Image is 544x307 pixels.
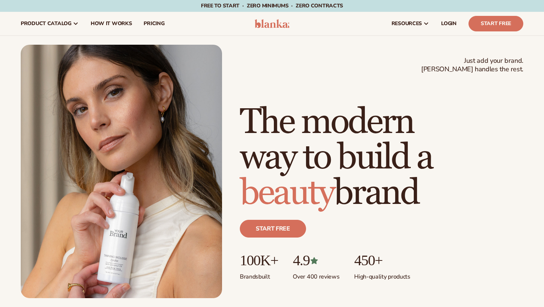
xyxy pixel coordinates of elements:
span: beauty [240,171,334,215]
p: 100K+ [240,252,278,269]
img: Female holding tanning mousse. [21,45,222,298]
h1: The modern way to build a brand [240,105,523,211]
a: pricing [138,12,170,35]
a: Start Free [469,16,523,31]
span: pricing [144,21,164,27]
a: product catalog [15,12,85,35]
p: Brands built [240,269,278,281]
p: 450+ [354,252,410,269]
a: resources [386,12,435,35]
span: resources [392,21,422,27]
span: Free to start · ZERO minimums · ZERO contracts [201,2,343,9]
span: Just add your brand. [PERSON_NAME] handles the rest. [421,57,523,74]
span: product catalog [21,21,71,27]
a: LOGIN [435,12,463,35]
p: Over 400 reviews [293,269,339,281]
a: How It Works [85,12,138,35]
span: LOGIN [441,21,457,27]
p: 4.9 [293,252,339,269]
p: High-quality products [354,269,410,281]
a: Start free [240,220,306,238]
span: How It Works [91,21,132,27]
img: logo [255,19,290,28]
